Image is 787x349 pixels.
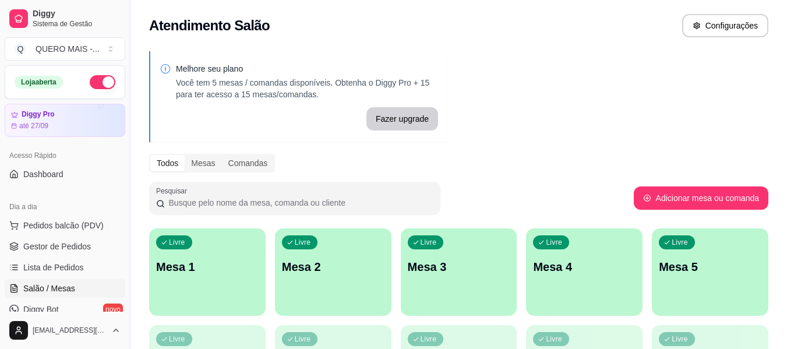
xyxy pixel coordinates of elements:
div: Dia a dia [5,198,125,216]
a: DiggySistema de Gestão [5,5,125,33]
article: até 27/09 [19,121,48,131]
span: Diggy [33,9,121,19]
span: Gestor de Pedidos [23,241,91,252]
div: Loja aberta [15,76,63,89]
button: Alterar Status [90,75,115,89]
span: Sistema de Gestão [33,19,121,29]
div: Mesas [185,155,221,171]
span: Salão / Mesas [23,283,75,294]
button: LivreMesa 5 [652,228,768,316]
a: Dashboard [5,165,125,184]
p: Mesa 3 [408,259,510,275]
div: Comandas [222,155,274,171]
p: Livre [421,334,437,344]
div: Todos [150,155,185,171]
a: Diggy Botnovo [5,300,125,319]
p: Mesa 2 [282,259,384,275]
span: Dashboard [23,168,63,180]
button: LivreMesa 2 [275,228,391,316]
p: Mesa 1 [156,259,259,275]
p: Livre [295,334,311,344]
h2: Atendimento Salão [149,16,270,35]
article: Diggy Pro [22,110,55,119]
div: Acesso Rápido [5,146,125,165]
a: Gestor de Pedidos [5,237,125,256]
p: Livre [169,238,185,247]
p: Livre [295,238,311,247]
p: Livre [421,238,437,247]
button: Select a team [5,37,125,61]
a: Salão / Mesas [5,279,125,298]
span: Pedidos balcão (PDV) [23,220,104,231]
button: Fazer upgrade [366,107,438,131]
button: LivreMesa 4 [526,228,643,316]
button: Configurações [682,14,768,37]
span: Diggy Bot [23,304,59,315]
p: Livre [546,238,562,247]
p: Livre [672,334,688,344]
button: Pedidos balcão (PDV) [5,216,125,235]
p: Mesa 5 [659,259,761,275]
p: Livre [672,238,688,247]
button: LivreMesa 3 [401,228,517,316]
span: [EMAIL_ADDRESS][DOMAIN_NAME] [33,326,107,335]
a: Lista de Pedidos [5,258,125,277]
p: Livre [169,334,185,344]
input: Pesquisar [165,197,433,209]
span: Lista de Pedidos [23,262,84,273]
label: Pesquisar [156,186,191,196]
p: Mesa 4 [533,259,636,275]
p: Melhore seu plano [176,63,438,75]
button: Adicionar mesa ou comanda [634,186,768,210]
button: [EMAIL_ADDRESS][DOMAIN_NAME] [5,316,125,344]
button: LivreMesa 1 [149,228,266,316]
p: Você tem 5 mesas / comandas disponíveis. Obtenha o Diggy Pro + 15 para ter acesso a 15 mesas/coma... [176,77,438,100]
a: Diggy Proaté 27/09 [5,104,125,137]
p: Livre [546,334,562,344]
div: QUERO MAIS - ... [36,43,100,55]
span: Q [15,43,26,55]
